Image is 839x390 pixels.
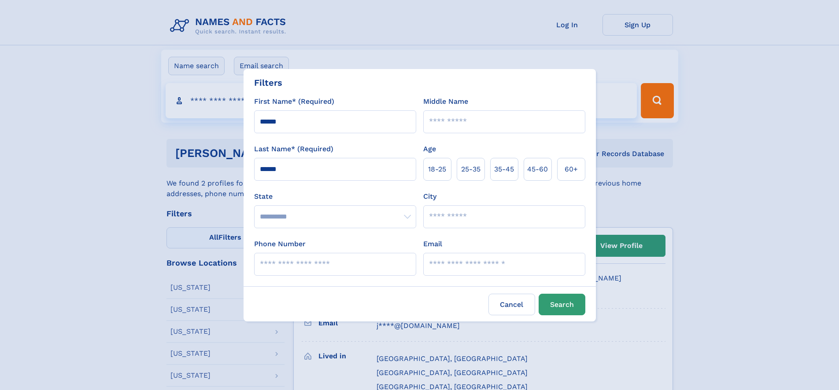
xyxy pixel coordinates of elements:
[565,164,578,175] span: 60+
[494,164,514,175] span: 35‑45
[423,239,442,249] label: Email
[254,239,306,249] label: Phone Number
[254,96,334,107] label: First Name* (Required)
[423,144,436,154] label: Age
[527,164,548,175] span: 45‑60
[423,96,468,107] label: Middle Name
[428,164,446,175] span: 18‑25
[539,294,585,315] button: Search
[254,144,333,154] label: Last Name* (Required)
[254,76,282,89] div: Filters
[423,191,436,202] label: City
[461,164,480,175] span: 25‑35
[488,294,535,315] label: Cancel
[254,191,416,202] label: State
